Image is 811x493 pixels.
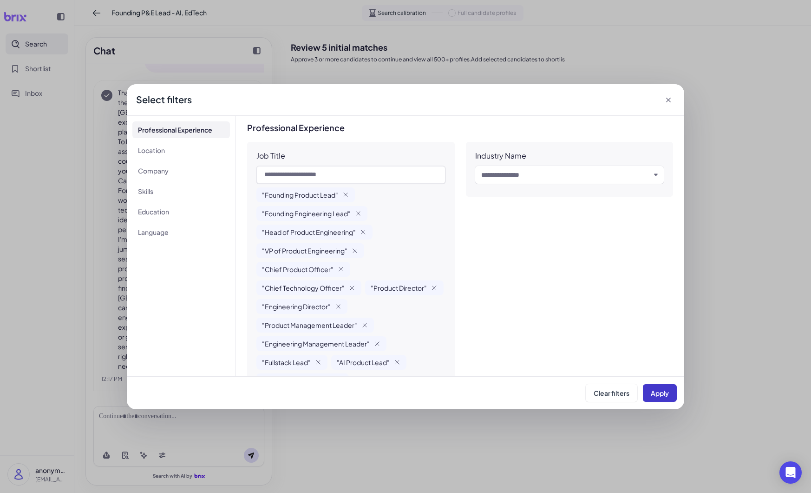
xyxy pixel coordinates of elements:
li: Education [132,203,230,220]
div: Select filters [136,93,192,106]
span: "VP of Product Engineering" [262,246,347,255]
span: "AI Product Lead" [337,358,390,367]
div: Industry Name [475,151,526,160]
li: Professional Experience [132,121,230,138]
span: "Founding Product Lead" [262,190,338,200]
h3: Professional Experience [247,123,673,133]
span: "Fullstack Lead" [262,358,311,367]
span: "Chief Technology Officer" [262,283,345,293]
span: Clear filters [594,389,629,397]
span: "Product Director" [371,283,427,293]
span: "Engineering Management Leader" [262,339,370,348]
li: Skills [132,183,230,200]
li: Language [132,224,230,240]
div: Open Intercom Messenger [779,461,802,484]
span: "Head of Product Engineering" [262,227,356,237]
li: Location [132,142,230,159]
button: Apply [643,384,677,402]
button: Clear filters [586,384,637,402]
span: "Engineering Director" [262,302,331,311]
span: "Founding Engineering Lead" [262,209,351,218]
li: Company [132,162,230,179]
span: Apply [651,389,669,397]
div: Job Title [256,151,285,160]
span: "Product Management Leader" [262,320,357,330]
span: "Chief Product Officer" [262,265,334,274]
